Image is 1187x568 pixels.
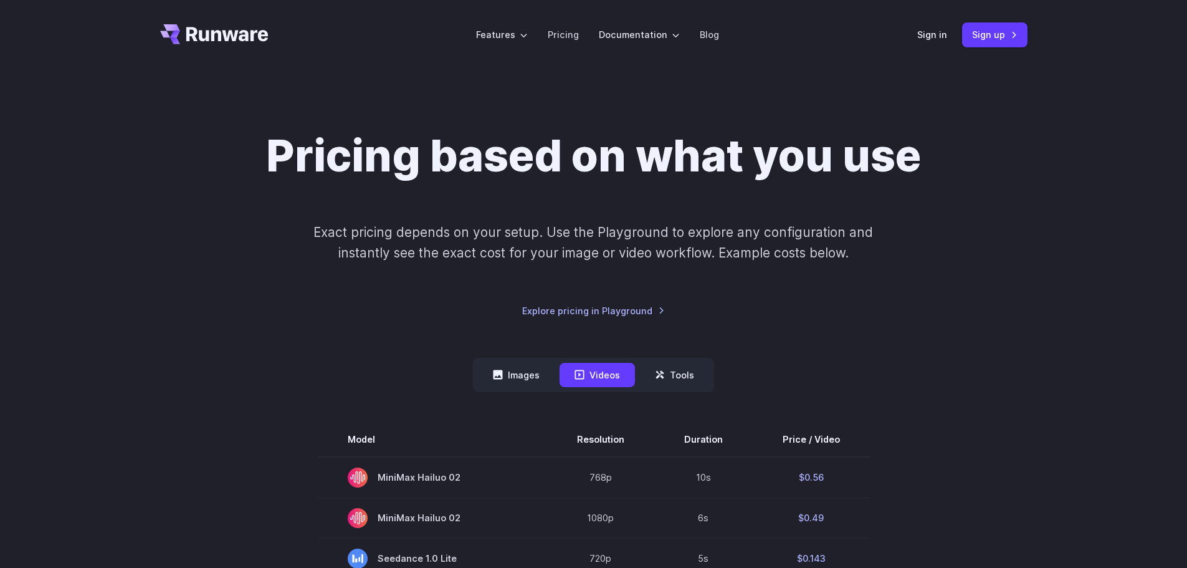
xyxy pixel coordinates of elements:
[753,457,870,498] td: $0.56
[266,130,921,182] h1: Pricing based on what you use
[547,457,654,498] td: 768p
[640,363,709,387] button: Tools
[348,508,517,528] span: MiniMax Hailuo 02
[547,422,654,457] th: Resolution
[348,468,517,488] span: MiniMax Hailuo 02
[548,27,579,42] a: Pricing
[962,22,1027,47] a: Sign up
[547,498,654,538] td: 1080p
[522,304,665,318] a: Explore pricing in Playground
[654,498,753,538] td: 6s
[654,457,753,498] td: 10s
[599,27,680,42] label: Documentation
[654,422,753,457] th: Duration
[160,24,269,44] a: Go to /
[917,27,947,42] a: Sign in
[476,27,528,42] label: Features
[700,27,719,42] a: Blog
[478,363,555,387] button: Images
[318,422,547,457] th: Model
[753,498,870,538] td: $0.49
[753,422,870,457] th: Price / Video
[290,222,897,264] p: Exact pricing depends on your setup. Use the Playground to explore any configuration and instantl...
[560,363,635,387] button: Videos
